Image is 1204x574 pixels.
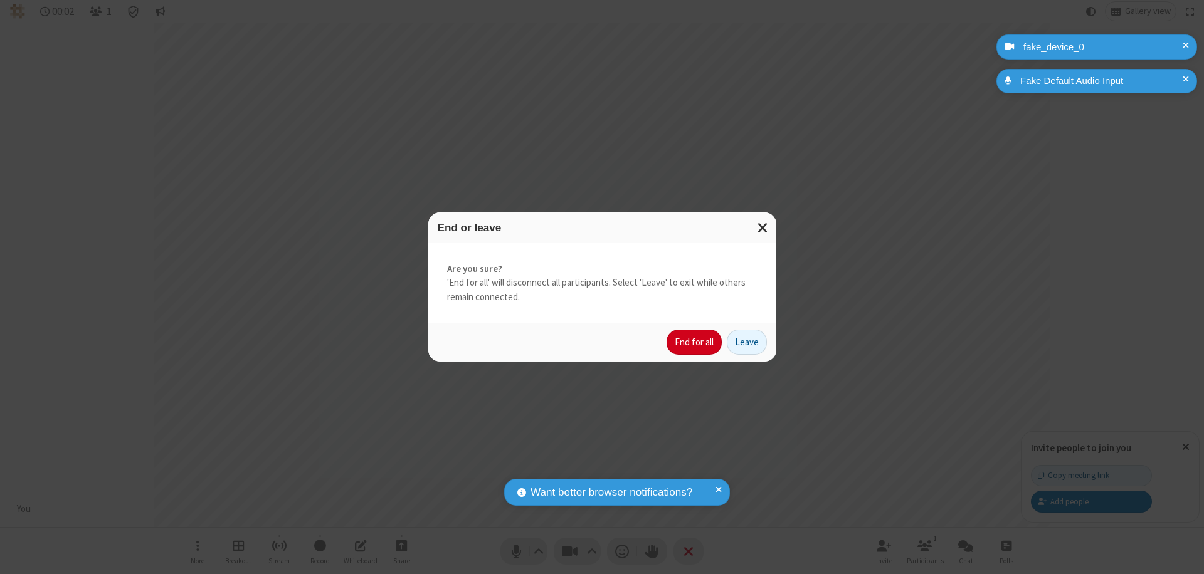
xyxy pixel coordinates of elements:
[428,243,776,323] div: 'End for all' will disconnect all participants. Select 'Leave' to exit while others remain connec...
[667,330,722,355] button: End for all
[447,262,758,276] strong: Are you sure?
[750,212,776,243] button: Close modal
[438,222,767,234] h3: End or leave
[1016,74,1188,88] div: Fake Default Audio Input
[727,330,767,355] button: Leave
[531,484,692,501] span: Want better browser notifications?
[1019,40,1188,55] div: fake_device_0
